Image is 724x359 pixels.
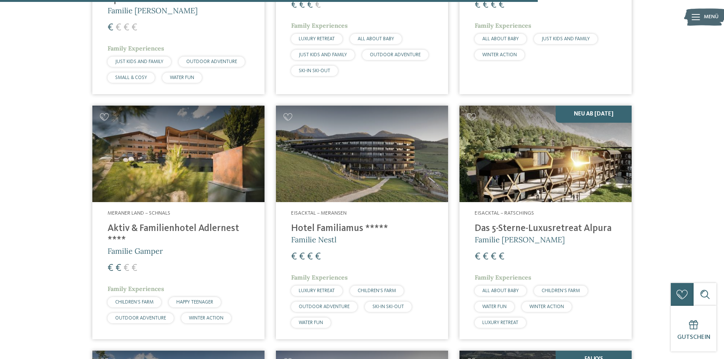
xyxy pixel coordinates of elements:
[108,44,164,52] span: Family Experiences
[671,306,716,351] a: Gutschein
[291,22,348,29] span: Family Experiences
[108,263,113,273] span: €
[108,246,163,256] span: Familie Gamper
[116,23,121,33] span: €
[131,23,137,33] span: €
[189,316,223,321] span: WINTER ACTION
[459,106,632,202] img: Familienhotels gesucht? Hier findet ihr die besten!
[482,304,507,309] span: WATER FUN
[491,252,496,262] span: €
[291,252,297,262] span: €
[186,59,237,64] span: OUTDOOR ADVENTURE
[108,23,113,33] span: €
[108,285,164,293] span: Family Experiences
[482,320,518,325] span: LUXURY RETREAT
[475,22,531,29] span: Family Experiences
[299,304,350,309] span: OUTDOOR ADVENTURE
[475,223,616,234] h4: Das 5-Sterne-Luxusretreat Alpura
[299,320,323,325] span: WATER FUN
[542,288,580,293] span: CHILDREN’S FARM
[299,36,335,41] span: LUXURY RETREAT
[124,263,129,273] span: €
[116,263,121,273] span: €
[677,334,710,340] span: Gutschein
[299,288,335,293] span: LUXURY RETREAT
[291,235,336,244] span: Familie Nestl
[276,106,448,339] a: Familienhotels gesucht? Hier findet ihr die besten! Eisacktal – Meransen Hotel Familiamus ***** F...
[92,106,265,339] a: Familienhotels gesucht? Hier findet ihr die besten! Meraner Land – Schnals Aktiv & Familienhotel ...
[299,252,305,262] span: €
[92,106,265,202] img: Aktiv & Familienhotel Adlernest ****
[291,210,347,216] span: Eisacktal – Meransen
[307,252,313,262] span: €
[115,59,163,64] span: JUST KIDS AND FAMILY
[475,210,534,216] span: Eisacktal – Ratschings
[176,300,213,305] span: HAPPY TEENAGER
[475,252,480,262] span: €
[459,106,632,339] a: Familienhotels gesucht? Hier findet ihr die besten! Neu ab [DATE] Eisacktal – Ratschings Das 5-St...
[115,316,166,321] span: OUTDOOR ADVENTURE
[124,23,129,33] span: €
[358,36,394,41] span: ALL ABOUT BABY
[115,300,154,305] span: CHILDREN’S FARM
[529,304,564,309] span: WINTER ACTION
[131,263,137,273] span: €
[482,36,519,41] span: ALL ABOUT BABY
[499,252,504,262] span: €
[108,6,198,15] span: Familie [PERSON_NAME]
[108,223,249,246] h4: Aktiv & Familienhotel Adlernest ****
[170,75,194,80] span: WATER FUN
[276,106,448,202] img: Familienhotels gesucht? Hier findet ihr die besten!
[299,52,347,57] span: JUST KIDS AND FAMILY
[482,288,519,293] span: ALL ABOUT BABY
[475,274,531,281] span: Family Experiences
[108,210,170,216] span: Meraner Land – Schnals
[482,52,517,57] span: WINTER ACTION
[115,75,147,80] span: SMALL & COSY
[299,68,330,73] span: SKI-IN SKI-OUT
[483,252,488,262] span: €
[370,52,421,57] span: OUTDOOR ADVENTURE
[542,36,590,41] span: JUST KIDS AND FAMILY
[291,274,348,281] span: Family Experiences
[475,235,565,244] span: Familie [PERSON_NAME]
[372,304,404,309] span: SKI-IN SKI-OUT
[358,288,396,293] span: CHILDREN’S FARM
[315,252,321,262] span: €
